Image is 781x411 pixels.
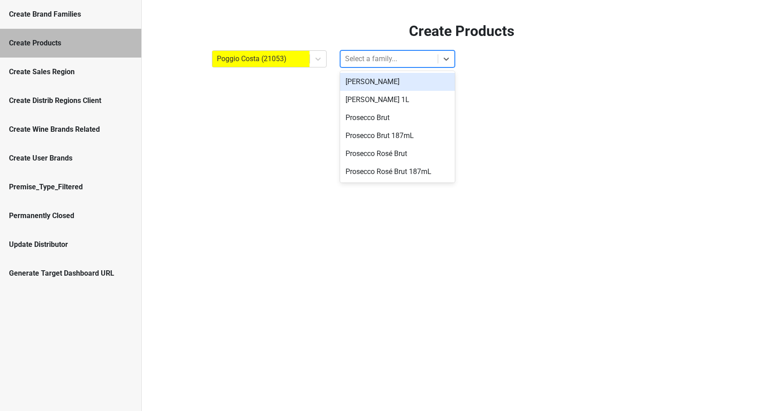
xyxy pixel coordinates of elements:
[340,145,455,163] div: Prosecco Rosé Brut
[9,38,132,49] div: Create Products
[340,109,455,127] div: Prosecco Brut
[340,91,455,109] div: [PERSON_NAME] 1L
[340,73,455,91] div: [PERSON_NAME]
[9,210,132,221] div: Permanently Closed
[9,182,132,192] div: Premise_Type_Filtered
[9,95,132,106] div: Create Distrib Regions Client
[9,9,132,20] div: Create Brand Families
[9,67,132,77] div: Create Sales Region
[340,163,455,181] div: Prosecco Rosé Brut 187mL
[9,153,132,164] div: Create User Brands
[9,239,132,250] div: Update Distributor
[212,22,711,40] h2: Create Products
[340,127,455,145] div: Prosecco Brut 187mL
[9,268,132,279] div: Generate Target Dashboard URL
[9,124,132,135] div: Create Wine Brands Related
